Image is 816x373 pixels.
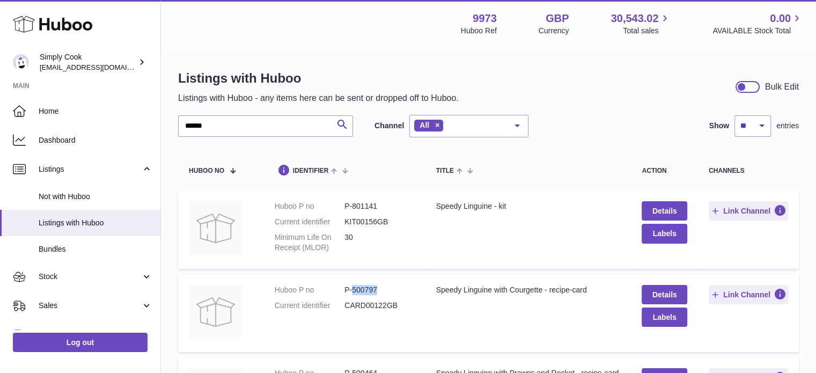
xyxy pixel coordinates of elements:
dt: Huboo P no [275,285,344,295]
span: 0.00 [770,11,791,26]
p: Listings with Huboo - any items here can be sent or dropped off to Huboo. [178,92,459,104]
span: title [436,167,454,174]
button: Labels [642,224,687,243]
span: Stock [39,272,141,282]
span: Link Channel [723,290,770,299]
div: Huboo Ref [461,26,497,36]
dd: 30 [344,232,414,253]
span: Bundles [39,244,152,254]
span: Huboo no [189,167,224,174]
dd: CARD00122GB [344,301,414,311]
div: Speedy Linguine with Courgette - recipe-card [436,285,621,295]
dd: KIT00156GB [344,217,414,227]
dt: Minimum Life On Receipt (MLOR) [275,232,344,253]
div: channels [709,167,788,174]
button: Link Channel [709,201,788,221]
img: internalAdmin-9973@internal.huboo.com [13,54,29,70]
span: Dashboard [39,135,152,145]
span: identifier [293,167,329,174]
div: Simply Cook [40,52,136,72]
a: Details [642,201,687,221]
strong: GBP [546,11,569,26]
span: Home [39,106,152,116]
span: Listings [39,164,141,174]
button: Labels [642,308,687,327]
span: Total sales [623,26,671,36]
span: entries [776,121,799,131]
img: Speedy Linguine with Courgette - recipe-card [189,285,242,339]
a: Log out [13,333,148,352]
dd: P-500797 [344,285,414,295]
span: All [420,121,429,129]
dt: Huboo P no [275,201,344,211]
button: Link Channel [709,285,788,304]
span: Orders [39,330,141,340]
div: Bulk Edit [765,81,799,93]
span: [EMAIL_ADDRESS][DOMAIN_NAME] [40,63,158,71]
div: action [642,167,687,174]
div: Currency [539,26,569,36]
label: Show [709,121,729,131]
span: Sales [39,301,141,311]
strong: 9973 [473,11,497,26]
span: Not with Huboo [39,192,152,202]
span: Listings with Huboo [39,218,152,228]
span: 30,543.02 [611,11,658,26]
dd: P-801141 [344,201,414,211]
img: Speedy Linguine - kit [189,201,242,255]
a: 0.00 AVAILABLE Stock Total [712,11,803,36]
dt: Current identifier [275,301,344,311]
span: Link Channel [723,206,770,216]
a: Details [642,285,687,304]
h1: Listings with Huboo [178,70,459,87]
div: Speedy Linguine - kit [436,201,621,211]
label: Channel [374,121,404,131]
dt: Current identifier [275,217,344,227]
span: AVAILABLE Stock Total [712,26,803,36]
a: 30,543.02 Total sales [611,11,671,36]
